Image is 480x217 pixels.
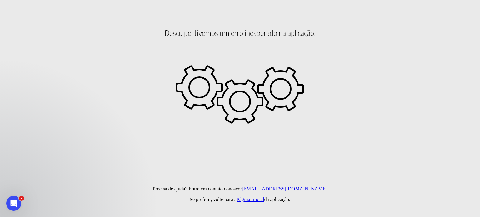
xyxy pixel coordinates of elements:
p: Precisa de ajuda? Entre em contato conosco: [2,186,477,192]
p: Se preferir, volte para a da aplicação. [2,197,477,202]
iframe: Intercom live chat [6,196,21,211]
a: Página Inicial [237,197,264,202]
span: 2 [19,196,24,201]
a: [EMAIL_ADDRESS][DOMAIN_NAME] [242,186,327,191]
h2: Desculpe, tivemos um erro inesperado na aplicação! [2,6,477,59]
